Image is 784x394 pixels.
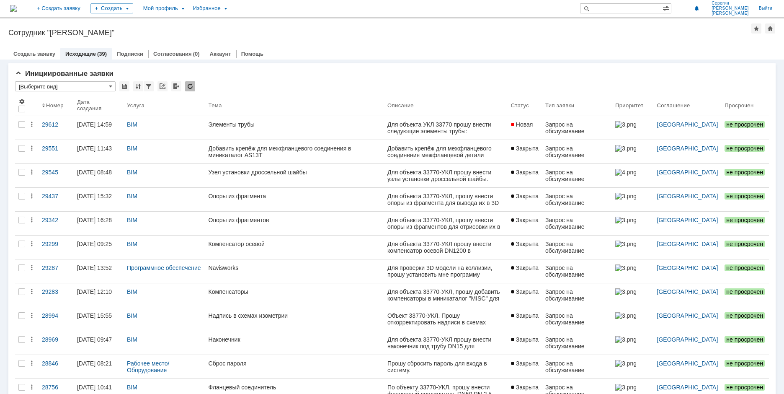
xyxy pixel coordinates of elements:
div: 29551 [42,145,70,152]
span: [PERSON_NAME] [712,6,749,11]
a: [GEOGRAPHIC_DATA] [657,217,718,223]
div: Приоритет [615,102,644,109]
div: Добавить крепёж для межфланцевого соединения в миникаталог AS13T [209,145,381,158]
a: [DATE] 08:21 [74,355,124,378]
img: 3.png [615,288,636,295]
a: не просрочен [721,259,769,283]
div: 28969 [42,336,70,343]
a: Согласования [153,51,192,57]
th: Приоритет [612,95,654,116]
a: не просрочен [721,116,769,140]
a: не просрочен [721,236,769,259]
a: Закрыта [508,188,542,211]
div: 28756 [42,384,70,391]
div: [DATE] 08:48 [77,169,112,176]
a: [GEOGRAPHIC_DATA] [657,169,718,176]
a: Опоры из фрагментов [205,212,384,235]
span: Закрыта [511,169,539,176]
div: Действия [28,217,35,223]
th: Дата создания [74,95,124,116]
div: 29287 [42,264,70,271]
a: BIM [127,193,137,200]
div: [DATE] 14:59 [77,121,112,128]
span: не просрочен [725,264,765,271]
div: Действия [28,288,35,295]
s: 8,9 [50,34,58,40]
a: [DATE] 14:59 [74,116,124,140]
a: Помощь [241,51,263,57]
a: Надпись в схемах изометрии [205,307,384,331]
img: logo [10,5,17,12]
div: Тема [209,102,222,109]
th: Тема [205,95,384,116]
s: 5,2 [52,54,60,60]
a: Перейти на домашнюю страницу [10,5,17,12]
div: Узел установки дроссельной шайбы [209,169,381,176]
a: 29437 [39,188,74,211]
a: Запрос на обслуживание [542,164,612,187]
div: Сотрудник "[PERSON_NAME]" [8,29,751,37]
a: Запрос на обслуживание [542,116,612,140]
div: Запрос на обслуживание [545,360,609,373]
div: [DATE] 08:21 [77,360,112,367]
a: 29342 [39,212,74,235]
div: 29283 [42,288,70,295]
a: 29287 [39,259,74,283]
div: Запрос на обслуживание [545,145,609,158]
a: Запрос на обслуживание [542,212,612,235]
a: Исходящие [65,51,96,57]
div: Обновлять список [185,81,195,91]
span: не просрочен [725,288,765,295]
span: Инициированные заявки [15,70,113,78]
a: [DATE] 12:10 [74,283,124,307]
div: 28846 [42,360,70,367]
div: Запрос на обслуживание [545,312,609,326]
a: не просрочен [721,164,769,187]
a: BIM [127,217,137,223]
a: не просрочен [721,331,769,355]
div: (39) [97,51,107,57]
div: Запрос на обслуживание [545,241,609,254]
a: 28846 [39,355,74,378]
a: 3.png [612,355,654,378]
img: 3.png [615,217,636,223]
div: Запрос на обслуживание [545,217,609,230]
a: Новая [508,116,542,140]
th: Услуга [124,95,205,116]
span: Закрыта [511,312,539,319]
img: 3.png [615,336,636,343]
span: Настройки [18,98,25,105]
span: не просрочен [725,169,765,176]
div: Сортировка... [133,81,143,91]
a: Компенсатор осевой [205,236,384,259]
div: Соглашение [657,102,690,109]
a: [GEOGRAPHIC_DATA] [657,145,718,152]
div: Создать [90,3,133,13]
a: Закрыта [508,307,542,331]
a: 3.png [612,307,654,331]
a: BIM [127,241,137,247]
div: Статус [511,102,529,109]
a: 3.png [612,236,654,259]
div: Тип заявки [545,102,574,109]
div: 29545 [42,169,70,176]
a: 4.png [612,164,654,187]
div: Скопировать ссылку на список [157,81,168,91]
a: не просрочен [721,355,769,378]
a: 3.png [612,259,654,283]
img: 3.png [615,312,636,319]
img: 3.png [615,384,636,391]
div: [DATE] 11:43 [77,145,112,152]
a: 28969 [39,331,74,355]
a: [DATE] 11:43 [74,140,124,163]
a: Закрыта [508,283,542,307]
a: Рабочее место/Оборудование [127,360,169,373]
a: Закрыта [508,331,542,355]
div: [DATE] 15:55 [77,312,112,319]
th: Номер [39,95,74,116]
th: Статус [508,95,542,116]
span: Закрыта [511,193,539,200]
div: Запрос на обслуживание [545,264,609,278]
a: BIM [127,288,137,295]
a: 3.png [612,116,654,140]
